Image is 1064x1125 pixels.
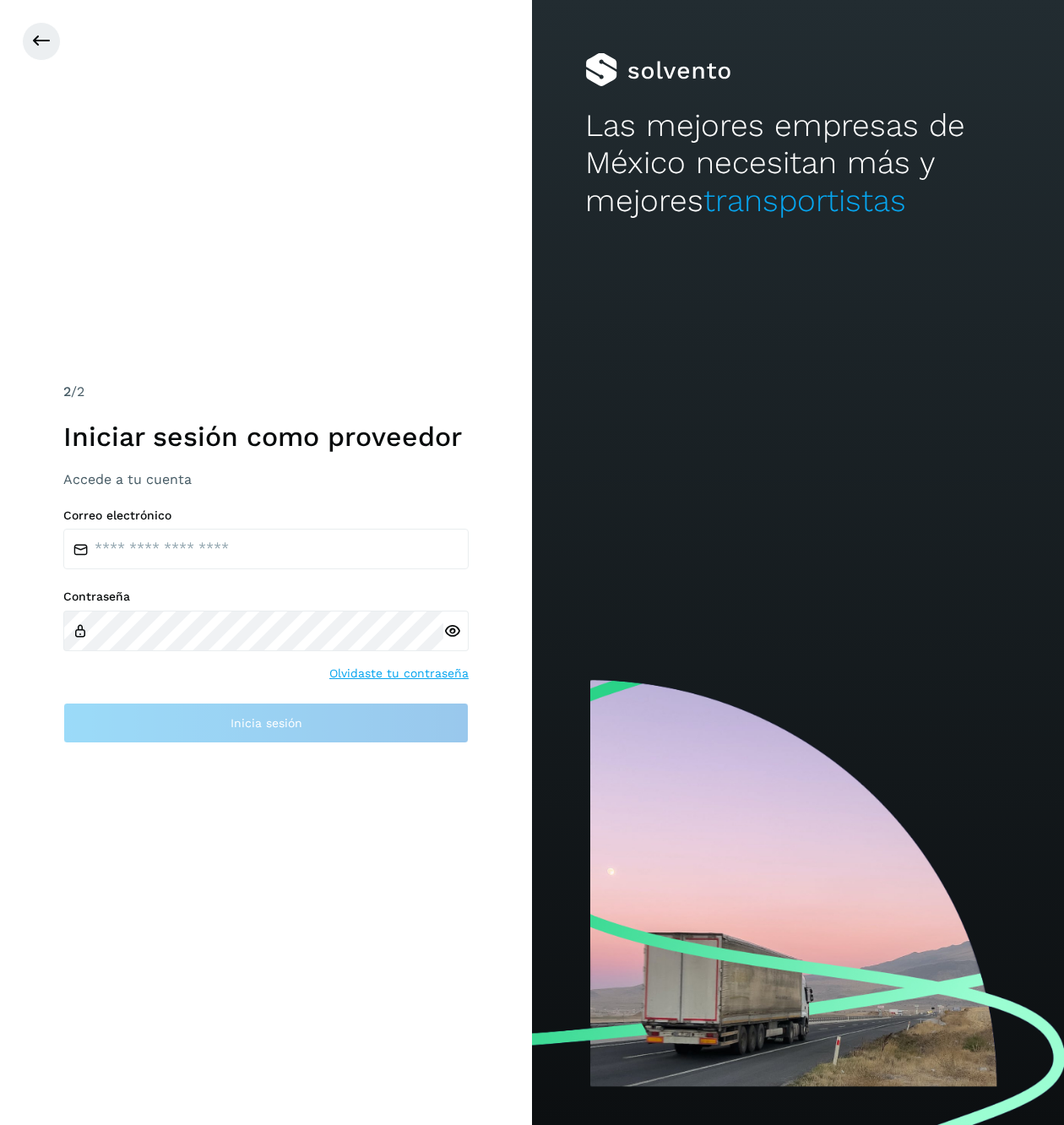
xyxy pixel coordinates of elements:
label: Contraseña [63,590,469,604]
div: /2 [63,382,469,402]
span: 2 [63,383,71,399]
h1: Iniciar sesión como proveedor [63,421,469,453]
a: Olvidaste tu contraseña [329,665,469,682]
h2: Las mejores empresas de México necesitan más y mejores [585,107,1011,220]
span: transportistas [703,182,906,219]
label: Correo electrónico [63,508,469,523]
span: Inicia sesión [231,717,302,729]
h3: Accede a tu cuenta [63,471,469,487]
button: Inicia sesión [63,703,469,743]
